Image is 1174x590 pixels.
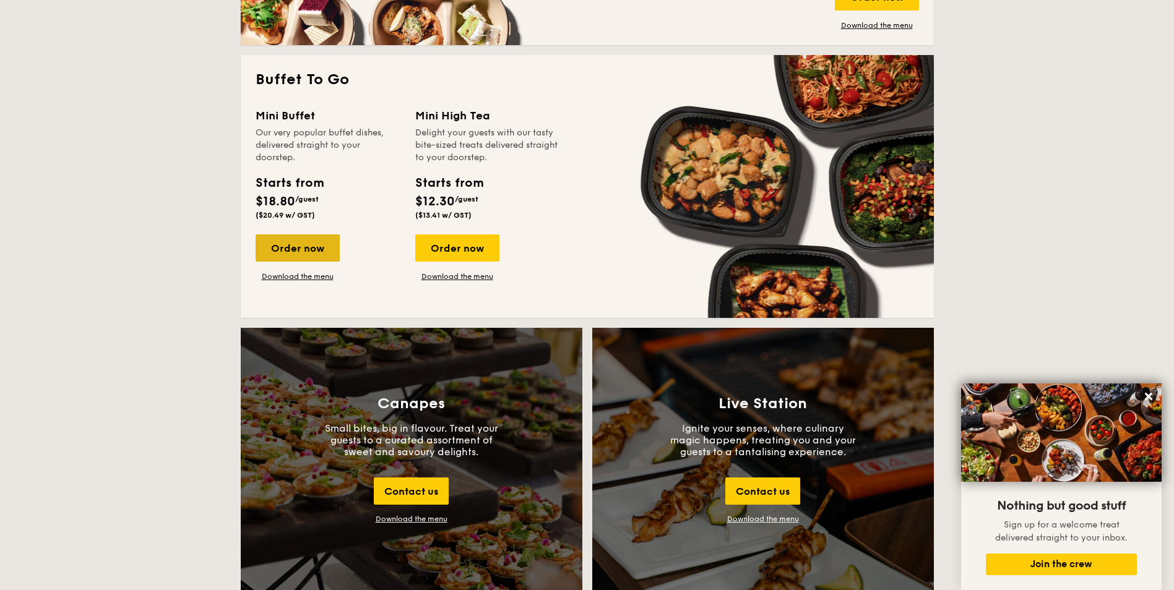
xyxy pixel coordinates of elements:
p: Ignite your senses, where culinary magic happens, treating you and your guests to a tantalising e... [670,422,856,458]
button: Join the crew [986,554,1137,575]
button: Close [1139,387,1159,406]
a: Download the menu [256,271,340,281]
h3: Canapes [378,395,445,413]
img: DSC07876-Edit02-Large.jpeg [961,383,1162,482]
div: Delight your guests with our tasty bite-sized treats delivered straight to your doorstep. [415,127,560,164]
div: Contact us [725,477,800,505]
div: Mini High Tea [415,107,560,124]
div: Download the menu [376,515,447,523]
span: Nothing but good stuff [997,498,1126,513]
a: Download the menu [415,271,499,281]
a: Download the menu [727,515,799,523]
span: /guest [295,195,319,203]
div: Order now [415,234,499,262]
div: Mini Buffet [256,107,400,124]
a: Download the menu [835,20,919,30]
span: ($20.49 w/ GST) [256,211,315,220]
span: /guest [455,195,478,203]
span: ($13.41 w/ GST) [415,211,472,220]
p: Small bites, big in flavour. Treat your guests to a curated assortment of sweet and savoury delig... [319,422,504,458]
span: Sign up for a welcome treat delivered straight to your inbox. [995,519,1128,543]
div: Our very popular buffet dishes, delivered straight to your doorstep. [256,127,400,164]
span: $12.30 [415,194,455,209]
h2: Buffet To Go [256,70,919,90]
div: Starts from [415,174,483,192]
div: Starts from [256,174,323,192]
h3: Live Station [719,395,807,413]
div: Contact us [374,477,449,505]
div: Order now [256,234,340,262]
span: $18.80 [256,194,295,209]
